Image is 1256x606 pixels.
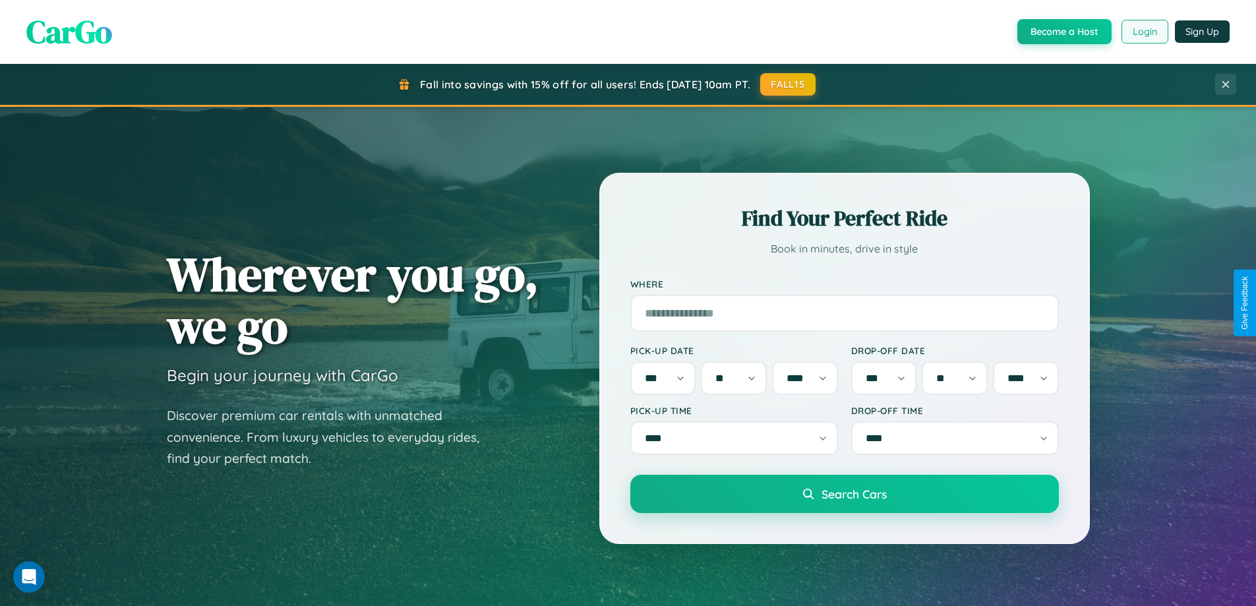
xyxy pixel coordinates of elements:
button: Sign Up [1175,20,1230,43]
p: Discover premium car rentals with unmatched convenience. From luxury vehicles to everyday rides, ... [167,405,496,470]
span: CarGo [26,10,112,53]
p: Book in minutes, drive in style [630,239,1059,258]
span: Fall into savings with 15% off for all users! Ends [DATE] 10am PT. [420,78,750,91]
span: Search Cars [822,487,887,501]
h3: Begin your journey with CarGo [167,365,398,385]
h1: Wherever you go, we go [167,248,539,352]
label: Drop-off Date [851,345,1059,356]
iframe: Intercom live chat [13,561,45,593]
label: Where [630,278,1059,289]
div: Give Feedback [1240,276,1249,330]
button: Login [1121,20,1168,44]
label: Pick-up Time [630,405,838,416]
label: Pick-up Date [630,345,838,356]
label: Drop-off Time [851,405,1059,416]
h2: Find Your Perfect Ride [630,204,1059,233]
button: Become a Host [1017,19,1112,44]
button: FALL15 [760,73,816,96]
button: Search Cars [630,475,1059,513]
